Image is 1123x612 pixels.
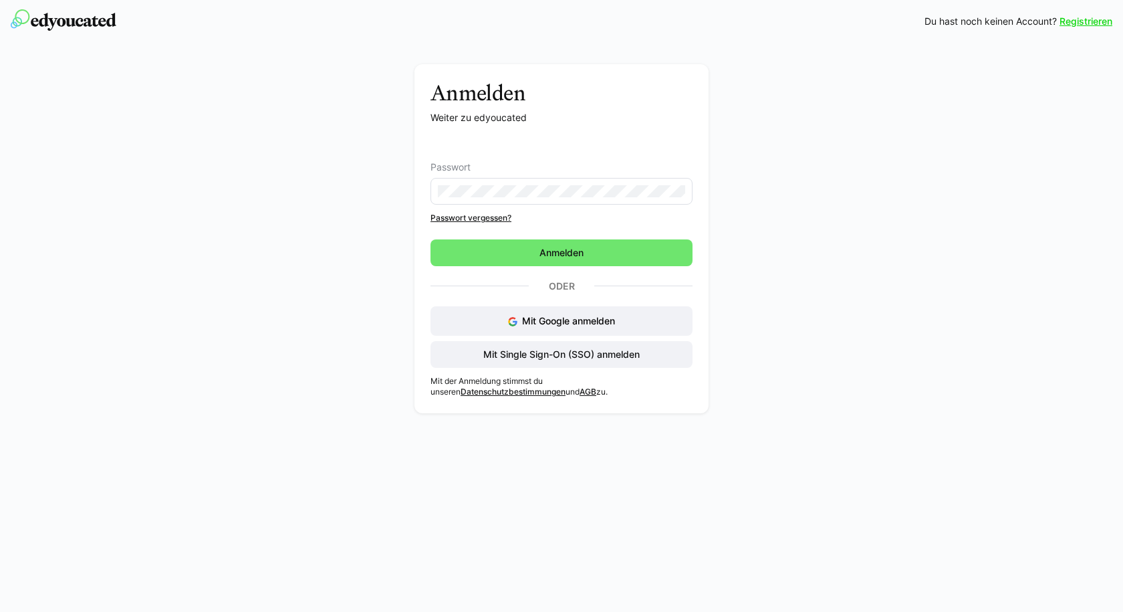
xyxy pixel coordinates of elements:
span: Passwort [430,162,471,173]
a: Registrieren [1059,15,1112,28]
p: Weiter zu edyoucated [430,111,693,124]
span: Mit Google anmelden [522,315,615,326]
p: Mit der Anmeldung stimmst du unseren und zu. [430,376,693,397]
button: Mit Single Sign-On (SSO) anmelden [430,341,693,368]
button: Mit Google anmelden [430,306,693,336]
p: Oder [529,277,594,296]
span: Du hast noch keinen Account? [924,15,1057,28]
a: Passwort vergessen? [430,213,693,223]
span: Mit Single Sign-On (SSO) anmelden [481,348,642,361]
h3: Anmelden [430,80,693,106]
button: Anmelden [430,239,693,266]
img: edyoucated [11,9,116,31]
a: AGB [580,387,596,397]
span: Anmelden [537,246,586,260]
a: Datenschutzbestimmungen [461,387,566,397]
